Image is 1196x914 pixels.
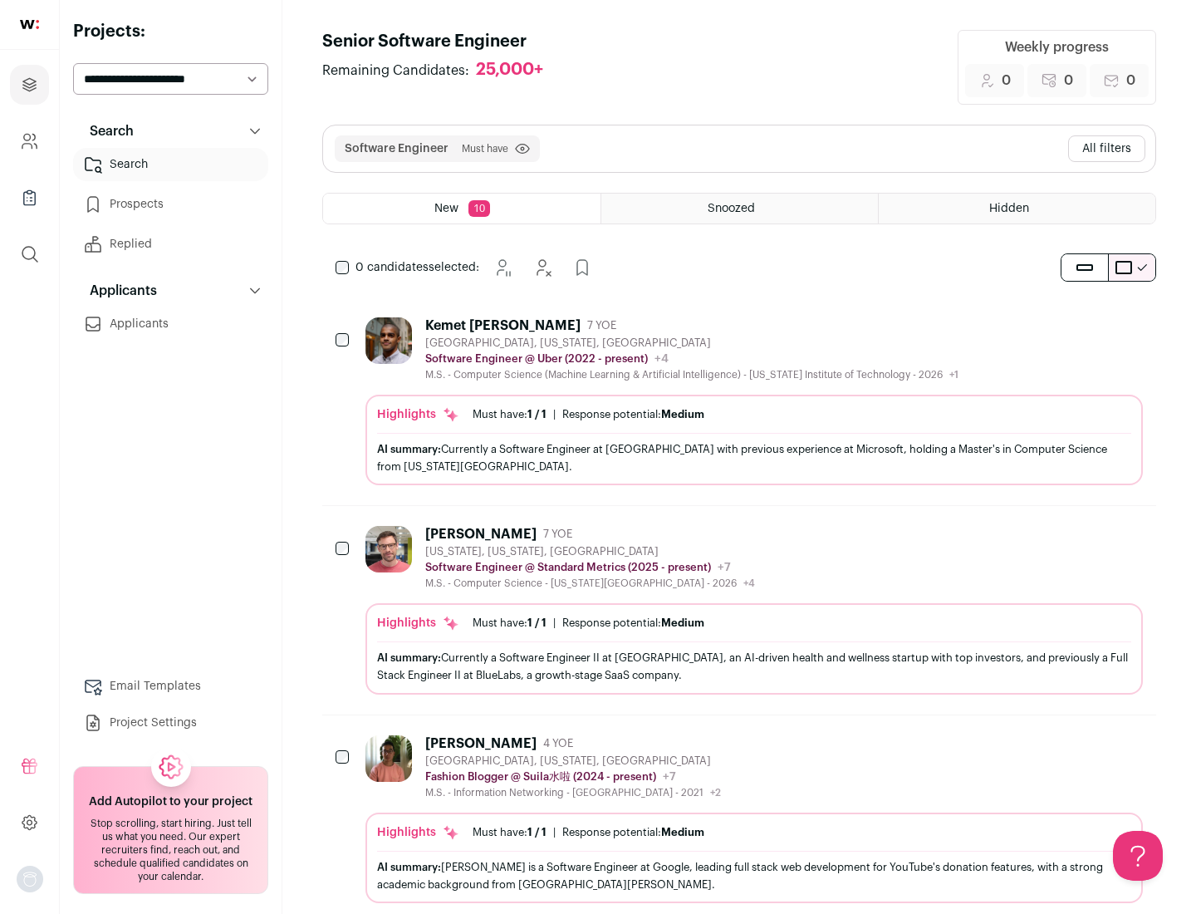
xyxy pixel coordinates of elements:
span: 7 YOE [543,528,572,541]
button: Open dropdown [17,866,43,892]
span: Snoozed [708,203,755,214]
span: Hidden [989,203,1029,214]
div: 25,000+ [476,60,543,81]
span: Remaining Candidates: [322,61,469,81]
div: Currently a Software Engineer II at [GEOGRAPHIC_DATA], an AI-driven health and wellness startup w... [377,649,1131,684]
div: Highlights [377,406,459,423]
span: New [434,203,458,214]
h1: Senior Software Engineer [322,30,560,53]
img: 927442a7649886f10e33b6150e11c56b26abb7af887a5a1dd4d66526963a6550.jpg [365,317,412,364]
iframe: Help Scout Beacon - Open [1113,831,1163,881]
a: Replied [73,228,268,261]
p: Fashion Blogger @ Suila水啦 (2024 - present) [425,770,656,784]
span: 0 candidates [355,262,429,273]
span: 1 / 1 [527,827,547,838]
span: AI summary: [377,444,441,455]
div: [US_STATE], [US_STATE], [GEOGRAPHIC_DATA] [425,545,755,558]
ul: | [473,617,704,630]
button: All filters [1068,135,1145,162]
span: Medium [661,409,704,420]
a: Hidden [879,194,1155,224]
div: [GEOGRAPHIC_DATA], [US_STATE], [GEOGRAPHIC_DATA] [425,754,721,768]
img: nopic.png [17,866,43,892]
div: Must have: [473,826,547,839]
span: 0 [1126,71,1135,91]
div: Kemet [PERSON_NAME] [425,317,581,334]
button: Search [73,115,268,148]
span: 4 YOE [543,737,573,750]
span: Must have [462,142,508,155]
span: 10 [468,200,490,217]
div: Response potential: [562,826,704,839]
h2: Add Autopilot to your project [89,794,252,810]
p: Software Engineer @ Standard Metrics (2025 - present) [425,561,711,574]
div: Must have: [473,408,547,421]
div: M.S. - Information Networking - [GEOGRAPHIC_DATA] - 2021 [425,786,721,799]
div: Currently a Software Engineer at [GEOGRAPHIC_DATA] with previous experience at Microsoft, holding... [377,440,1131,475]
button: Applicants [73,274,268,307]
div: Response potential: [562,617,704,630]
span: AI summary: [377,862,441,872]
a: Add Autopilot to your project Stop scrolling, start hiring. Just tell us what you need. Our exper... [73,766,268,894]
a: [PERSON_NAME] 4 YOE [GEOGRAPHIC_DATA], [US_STATE], [GEOGRAPHIC_DATA] Fashion Blogger @ Suila水啦 (2... [365,735,1143,903]
a: [PERSON_NAME] 7 YOE [US_STATE], [US_STATE], [GEOGRAPHIC_DATA] Software Engineer @ Standard Metric... [365,526,1143,694]
h2: Projects: [73,20,268,43]
div: Highlights [377,615,459,631]
span: 0 [1064,71,1073,91]
a: Snoozed [601,194,878,224]
div: [PERSON_NAME] [425,735,537,752]
a: Applicants [73,307,268,341]
a: Email Templates [73,670,268,703]
ul: | [473,408,704,421]
span: +7 [718,562,731,573]
div: Stop scrolling, start hiring. Just tell us what you need. Our expert recruiters find, reach out, ... [84,817,257,883]
span: 7 YOE [587,319,616,332]
span: Medium [661,827,704,838]
span: selected: [355,259,479,276]
a: Prospects [73,188,268,221]
button: Hide [526,251,559,284]
span: +4 [654,353,669,365]
span: 1 / 1 [527,409,547,420]
div: M.S. - Computer Science - [US_STATE][GEOGRAPHIC_DATA] - 2026 [425,577,755,590]
span: +4 [743,578,755,588]
p: Applicants [80,281,157,301]
ul: | [473,826,704,839]
span: +7 [663,771,676,783]
div: [PERSON_NAME] [425,526,537,543]
span: Medium [661,617,704,628]
span: +2 [710,788,721,798]
div: [GEOGRAPHIC_DATA], [US_STATE], [GEOGRAPHIC_DATA] [425,337,958,350]
div: Response potential: [562,408,704,421]
p: Search [80,121,134,141]
a: Project Settings [73,706,268,740]
button: Add to Prospects [566,251,599,284]
a: Company Lists [10,178,49,218]
button: Software Engineer [345,140,448,157]
div: Weekly progress [1005,37,1109,57]
div: M.S. - Computer Science (Machine Learning & Artificial Intelligence) - [US_STATE] Institute of Te... [425,368,958,381]
span: 1 / 1 [527,617,547,628]
div: [PERSON_NAME] is a Software Engineer at Google, leading full stack web development for YouTube's ... [377,858,1131,893]
a: Search [73,148,268,181]
span: 0 [1002,71,1011,91]
p: Software Engineer @ Uber (2022 - present) [425,352,648,366]
img: ebffc8b94a612106133ad1a79c5dcc917f1f343d62299c503ebb759c428adb03.jpg [365,735,412,782]
img: wellfound-shorthand-0d5821cbd27db2630d0214b213865d53afaa358527fdda9d0ea32b1df1b89c2c.svg [20,20,39,29]
div: Must have: [473,617,547,630]
img: 92c6d1596c26b24a11d48d3f64f639effaf6bd365bf059bea4cfc008ddd4fb99.jpg [365,526,412,572]
a: Projects [10,65,49,105]
a: Kemet [PERSON_NAME] 7 YOE [GEOGRAPHIC_DATA], [US_STATE], [GEOGRAPHIC_DATA] Software Engineer @ Ub... [365,317,1143,485]
span: +1 [949,370,958,380]
button: Snooze [486,251,519,284]
span: AI summary: [377,652,441,663]
a: Company and ATS Settings [10,121,49,161]
div: Highlights [377,824,459,841]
